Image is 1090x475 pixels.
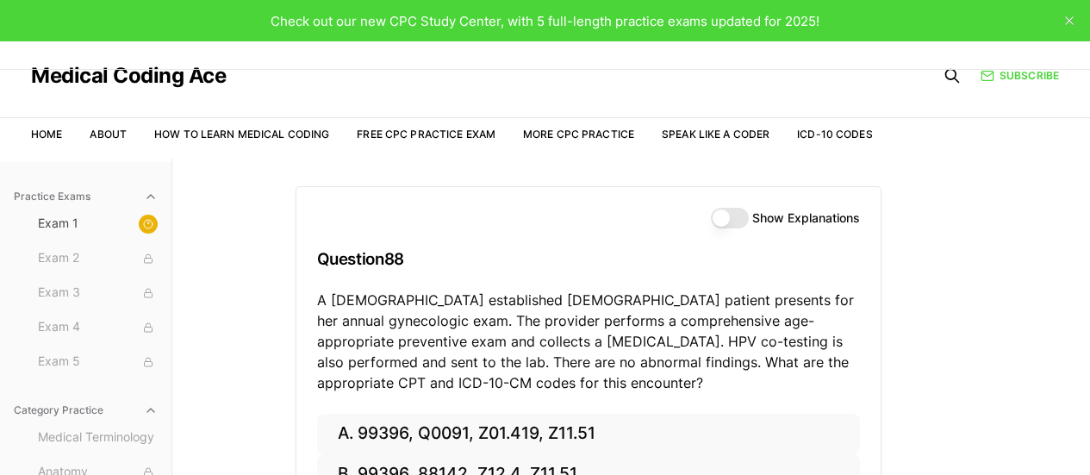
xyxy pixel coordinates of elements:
a: Home [31,128,62,141]
span: Exam 1 [38,215,158,234]
button: Exam 3 [31,279,165,307]
button: A. 99396, Q0091, Z01.419, Z11.51 [317,414,860,454]
h3: Question 88 [317,234,860,284]
button: Exam 4 [31,314,165,341]
button: Exam 2 [31,245,165,272]
a: Subscribe [981,68,1059,84]
a: Medical Coding Ace [31,66,226,86]
p: A [DEMOGRAPHIC_DATA] established [DEMOGRAPHIC_DATA] patient presents for her annual gynecologic e... [317,290,860,393]
button: Medical Terminology [31,424,165,452]
button: Category Practice [7,397,165,424]
span: Check out our new CPC Study Center, with 5 full-length practice exams updated for 2025! [271,13,819,29]
span: Exam 4 [38,318,158,337]
a: Speak Like a Coder [662,128,769,141]
a: Free CPC Practice Exam [357,128,495,141]
a: How to Learn Medical Coding [154,128,329,141]
a: ICD-10 Codes [797,128,872,141]
button: Exam 5 [31,348,165,376]
a: More CPC Practice [523,128,634,141]
span: Exam 3 [38,284,158,303]
label: Show Explanations [752,212,860,224]
span: Exam 5 [38,353,158,372]
a: About [90,128,127,141]
button: Exam 1 [31,210,165,238]
button: close [1056,7,1083,34]
button: Practice Exams [7,183,165,210]
span: Medical Terminology [38,428,158,447]
span: Exam 2 [38,249,158,268]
